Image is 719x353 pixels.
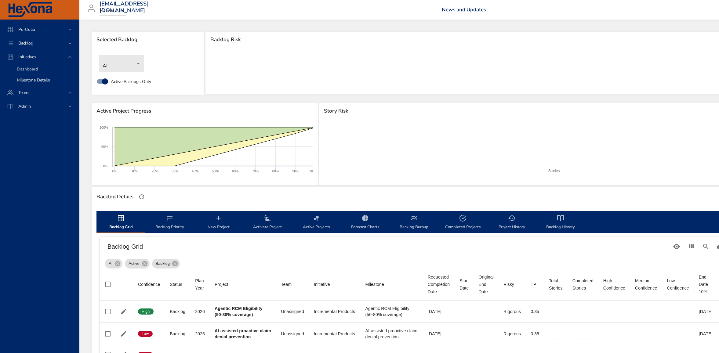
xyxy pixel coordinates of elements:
div: Sort [572,277,594,292]
h3: [EMAIL_ADDRESS][DOMAIN_NAME] [100,1,149,14]
span: Backlog Grid [100,214,142,231]
div: Milestone [365,281,384,288]
div: Start Date [459,277,469,292]
div: Incremental Products [314,308,356,315]
div: TP [531,281,536,288]
div: [DATE] [428,308,450,315]
div: Incremental Products [314,331,356,337]
div: Sort [195,277,205,292]
div: 0.35 [531,331,539,337]
div: Sort [365,281,384,288]
button: Refresh Page [137,192,146,201]
div: Requested Completion Date [428,273,450,295]
span: Backlog Priority [149,214,191,231]
span: Backlog History [540,214,581,231]
text: 80% [272,169,279,173]
div: Unassigned [281,331,304,337]
span: AI [105,261,116,267]
div: Backlog Details [95,192,135,202]
div: [DATE] [428,331,450,337]
b: AI-assisted proactive claim denial prevention [215,328,271,339]
div: Sort [635,277,657,292]
span: Backlog [152,261,173,267]
text: Stories [548,169,560,173]
span: Status [170,281,185,288]
div: AI-assisted proactive claim denial prevention [365,328,418,340]
div: Status [170,281,182,288]
text: 70% [252,169,259,173]
button: Search [699,239,713,254]
div: Completed Stories [572,277,594,292]
div: End Date 10% [699,273,713,295]
span: Portfolio [13,27,40,32]
h6: Backlog Grid [107,242,669,251]
span: Initiative [314,281,356,288]
text: 50% [101,145,108,149]
span: Forecast Charts [344,214,386,231]
text: 0% [112,169,117,173]
span: Project [215,281,271,288]
span: Low [138,331,153,337]
div: [DATE] [699,308,713,315]
div: Sort [603,277,625,292]
div: Rigorous [503,308,521,315]
div: Backlog [170,331,185,337]
div: Medium Confidence [635,277,657,292]
a: News and Updates [442,6,486,13]
span: High [138,309,154,314]
text: 0% [103,164,108,168]
div: Original End Date [479,273,494,295]
text: 10% [131,169,138,173]
div: Sort [549,277,563,292]
img: Hexona [7,2,53,17]
div: Initiative [314,281,330,288]
div: Unassigned [281,308,304,315]
span: Team [281,281,304,288]
span: Completed Projects [442,214,484,231]
div: Sort [503,281,514,288]
div: Sort [479,273,494,295]
div: 2026 [195,308,205,315]
div: Sort [215,281,228,288]
span: Active Project Progress [96,108,313,114]
span: Active Backlogs Only [111,78,151,85]
text: 30% [172,169,178,173]
span: TP [531,281,539,288]
div: Active [125,259,149,268]
span: Low Confidence [667,277,689,292]
div: Plan Year [195,277,205,292]
div: 2026 [195,331,205,337]
text: 60% [232,169,239,173]
div: 0.35 [531,308,539,315]
button: Standard Views [669,239,684,254]
div: Sort [667,277,689,292]
div: AI [105,259,122,268]
text: 20% [151,169,158,173]
span: Milestone Details [17,77,50,83]
div: Backlog [152,259,180,268]
span: New Project [198,214,239,231]
div: Sort [138,281,160,288]
div: Backlog [170,308,185,315]
span: Dashboard [17,66,38,72]
b: Agentic RCM Eligibility (50-80% coverage) [215,306,263,317]
text: 100% [309,169,318,173]
div: High Confidence [603,277,625,292]
div: Risky [503,281,514,288]
span: Activate Project [247,214,288,231]
div: Sort [314,281,330,288]
div: Rigorous [503,331,521,337]
span: Project History [491,214,532,231]
span: Selected Backlog [96,37,199,43]
text: 100% [100,126,108,129]
span: Initiatives [13,54,41,60]
text: 90% [292,169,299,173]
button: Edit Project Details [119,307,128,316]
span: Risky [503,281,521,288]
div: Confidence [138,281,160,288]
